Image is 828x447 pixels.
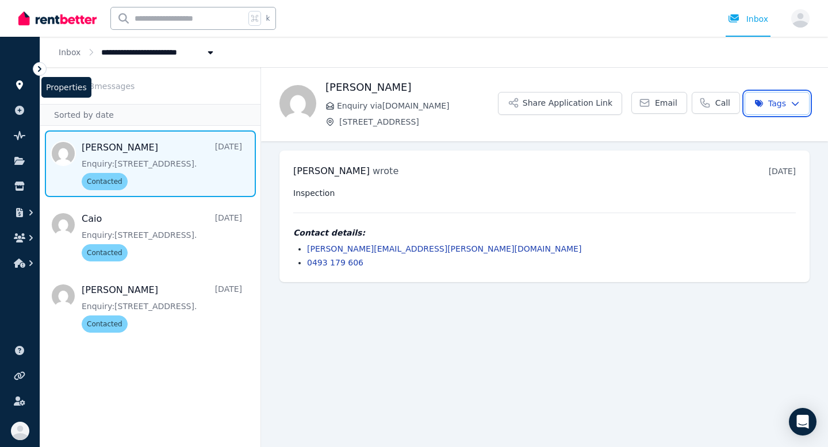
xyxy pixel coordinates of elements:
span: Call [715,97,730,109]
pre: Inspection [293,187,796,199]
div: Inbox [728,13,768,25]
span: Email [655,97,677,109]
a: Caio[DATE]Enquiry:[STREET_ADDRESS].Contacted [82,212,242,261]
a: [PERSON_NAME][DATE]Enquiry:[STREET_ADDRESS].Contacted [82,141,242,190]
a: [PERSON_NAME][DATE]Enquiry:[STREET_ADDRESS].Contacted [82,283,242,333]
span: k [266,14,270,23]
time: [DATE] [769,167,796,176]
span: wrote [373,165,398,176]
span: Enquiry via [DOMAIN_NAME] [337,100,498,111]
button: Tags [745,92,810,115]
span: [STREET_ADDRESS] [339,116,498,128]
img: RentBetter [18,10,97,27]
img: Michael Tiemann [279,85,316,122]
span: 3 message s [89,82,135,91]
a: Call [692,92,740,114]
h4: Contact details: [293,227,796,238]
div: Sorted by date [40,104,260,126]
span: [PERSON_NAME] [293,165,370,176]
nav: Breadcrumb [40,37,235,67]
h1: [PERSON_NAME] [325,79,498,95]
span: Tags [754,98,786,109]
div: Open Intercom Messenger [789,408,816,436]
nav: Message list [40,126,260,344]
a: Email [631,92,687,114]
a: 0493 179 606 [307,258,363,267]
a: [PERSON_NAME][EMAIL_ADDRESS][PERSON_NAME][DOMAIN_NAME] [307,244,581,253]
a: Inbox [59,48,80,57]
span: Properties [46,82,87,93]
button: Share Application Link [498,92,622,115]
